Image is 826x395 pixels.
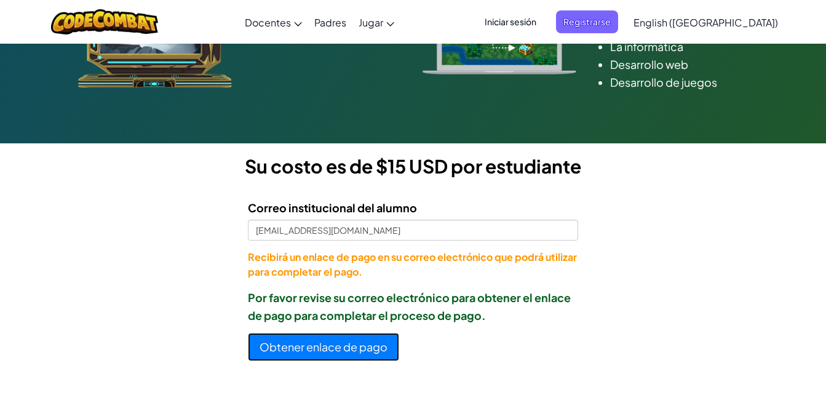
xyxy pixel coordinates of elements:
li: La informática [610,38,749,55]
p: Recibirá un enlace de pago en su correo electrónico que podrá utilizar para completar el pago. [248,250,578,279]
li: Desarrollo de juegos [610,73,749,91]
span: English ([GEOGRAPHIC_DATA]) [633,16,778,29]
a: Docentes [239,6,308,39]
label: Correo institucional del alumno [248,199,417,217]
li: Desarrollo web [610,55,749,73]
span: Jugar [359,16,383,29]
a: Jugar [352,6,400,39]
button: Obtener enlace de pago [248,333,399,361]
img: Logotipo de CodeCombat [51,9,159,34]
p: Por favor revise su correo electrónico para obtener el enlace de pago para completar el proceso d... [248,289,578,324]
a: Padres [308,6,352,39]
a: English ([GEOGRAPHIC_DATA]) [627,6,784,39]
span: Docentes [245,16,291,29]
button: Registrarse [556,10,618,33]
button: Iniciar sesión [477,10,544,33]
